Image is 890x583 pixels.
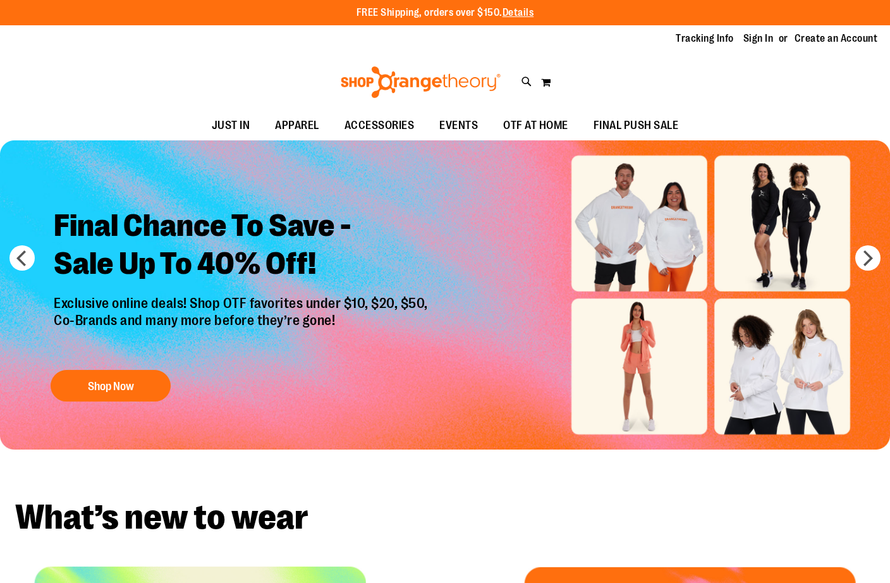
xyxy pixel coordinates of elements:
img: Shop Orangetheory [339,66,503,98]
a: Details [503,7,534,18]
button: Shop Now [51,370,171,402]
span: APPAREL [275,111,319,140]
a: APPAREL [262,111,332,140]
a: ACCESSORIES [332,111,427,140]
h2: Final Chance To Save - Sale Up To 40% Off! [44,197,441,295]
button: next [855,245,881,271]
a: Sign In [743,32,774,46]
h2: What’s new to wear [15,500,875,535]
span: ACCESSORIES [344,111,415,140]
span: FINAL PUSH SALE [594,111,679,140]
a: Tracking Info [676,32,734,46]
a: Create an Account [795,32,878,46]
a: OTF AT HOME [491,111,581,140]
span: OTF AT HOME [503,111,568,140]
p: FREE Shipping, orders over $150. [357,6,534,20]
a: JUST IN [199,111,263,140]
span: EVENTS [439,111,478,140]
span: JUST IN [212,111,250,140]
p: Exclusive online deals! Shop OTF favorites under $10, $20, $50, Co-Brands and many more before th... [44,295,441,357]
button: prev [9,245,35,271]
a: FINAL PUSH SALE [581,111,692,140]
a: Final Chance To Save -Sale Up To 40% Off! Exclusive online deals! Shop OTF favorites under $10, $... [44,197,441,408]
a: EVENTS [427,111,491,140]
